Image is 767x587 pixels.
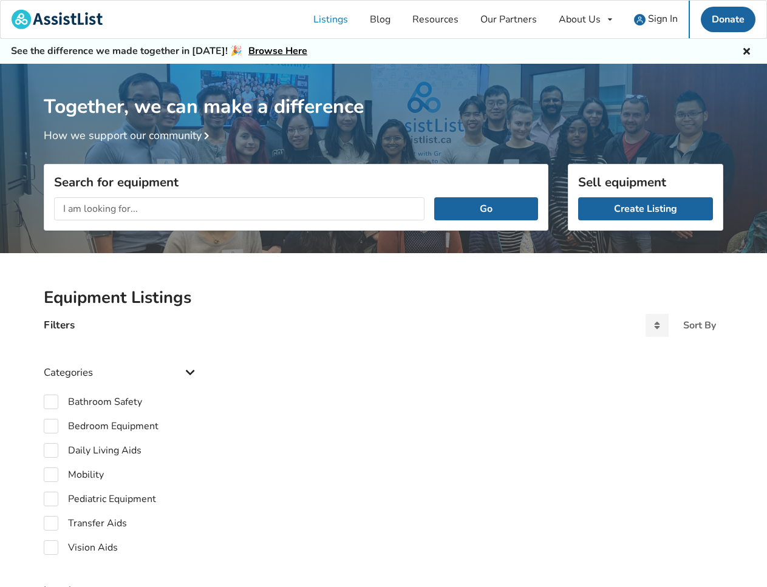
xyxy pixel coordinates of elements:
[44,128,214,143] a: How we support our community
[578,197,713,220] a: Create Listing
[359,1,401,38] a: Blog
[701,7,755,32] a: Donate
[44,467,104,482] label: Mobility
[44,492,156,506] label: Pediatric Equipment
[44,395,142,409] label: Bathroom Safety
[248,44,307,58] a: Browse Here
[44,419,159,433] label: Bedroom Equipment
[44,540,118,555] label: Vision Aids
[434,197,538,220] button: Go
[54,197,424,220] input: I am looking for...
[683,321,716,330] div: Sort By
[44,342,199,385] div: Categories
[634,14,646,25] img: user icon
[578,174,713,190] h3: Sell equipment
[44,287,723,308] h2: Equipment Listings
[11,45,307,58] h5: See the difference we made together in [DATE]! 🎉
[44,443,141,458] label: Daily Living Aids
[44,516,127,531] label: Transfer Aids
[302,1,359,38] a: Listings
[559,15,601,24] div: About Us
[44,64,723,119] h1: Together, we can make a difference
[12,10,103,29] img: assistlist-logo
[623,1,689,38] a: user icon Sign In
[54,174,538,190] h3: Search for equipment
[401,1,469,38] a: Resources
[648,12,678,25] span: Sign In
[469,1,548,38] a: Our Partners
[44,318,75,332] h4: Filters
